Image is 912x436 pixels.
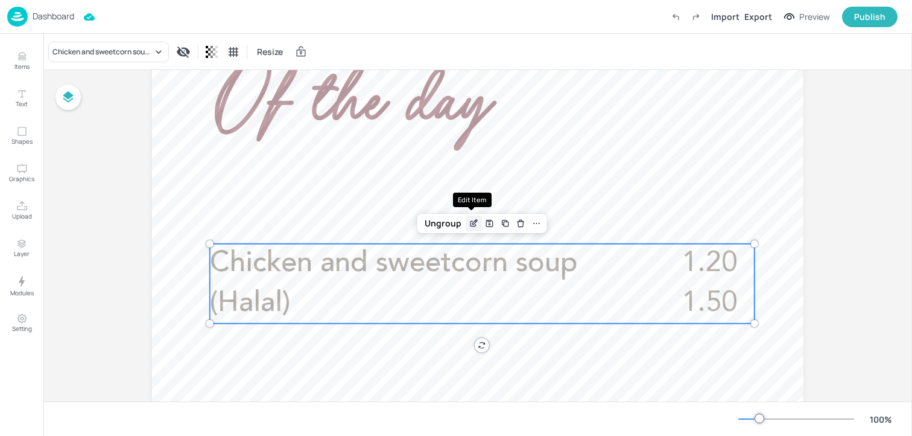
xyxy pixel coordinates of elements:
[482,216,498,231] div: Save Layout
[665,7,686,27] label: Undo (Ctrl + Z)
[174,42,193,62] div: Display condition
[686,7,706,27] label: Redo (Ctrl + Y)
[744,10,772,23] div: Export
[7,7,28,27] img: logo-86c26b7e.jpg
[711,10,739,23] div: Import
[513,216,529,231] div: Delete
[210,249,578,318] span: Chicken and sweetcorn soup (Halal)
[777,8,837,26] button: Preview
[466,216,482,231] div: Edit Item
[453,193,492,208] div: Edit Item
[255,45,285,58] span: Resize
[52,46,153,57] div: Chicken and sweetcorn soup (Halal)
[854,10,885,24] div: Publish
[866,413,895,426] div: 100 %
[682,249,737,318] span: 1.20 1.50
[498,216,513,231] div: Duplicate
[799,10,830,24] div: Preview
[33,12,74,21] p: Dashboard
[420,216,466,231] div: Ungroup
[842,7,898,27] button: Publish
